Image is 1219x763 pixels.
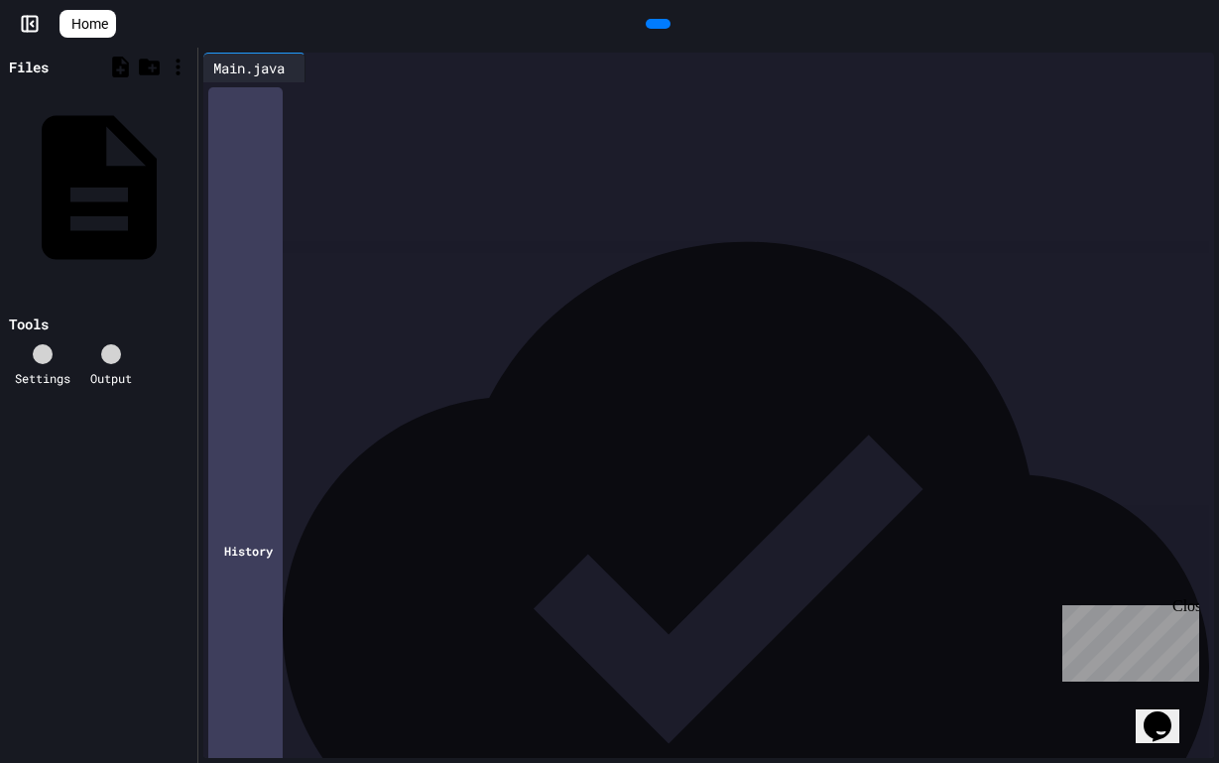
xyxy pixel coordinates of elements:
div: Files [9,57,49,77]
div: Output [90,369,132,387]
div: Chat with us now!Close [8,8,137,126]
div: Settings [15,369,70,387]
div: Main.java [203,53,305,82]
span: Home [71,14,108,34]
iframe: chat widget [1054,597,1199,682]
iframe: chat widget [1136,684,1199,743]
div: Main.java [203,58,295,78]
a: Home [60,10,116,38]
div: Tools [9,314,49,334]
